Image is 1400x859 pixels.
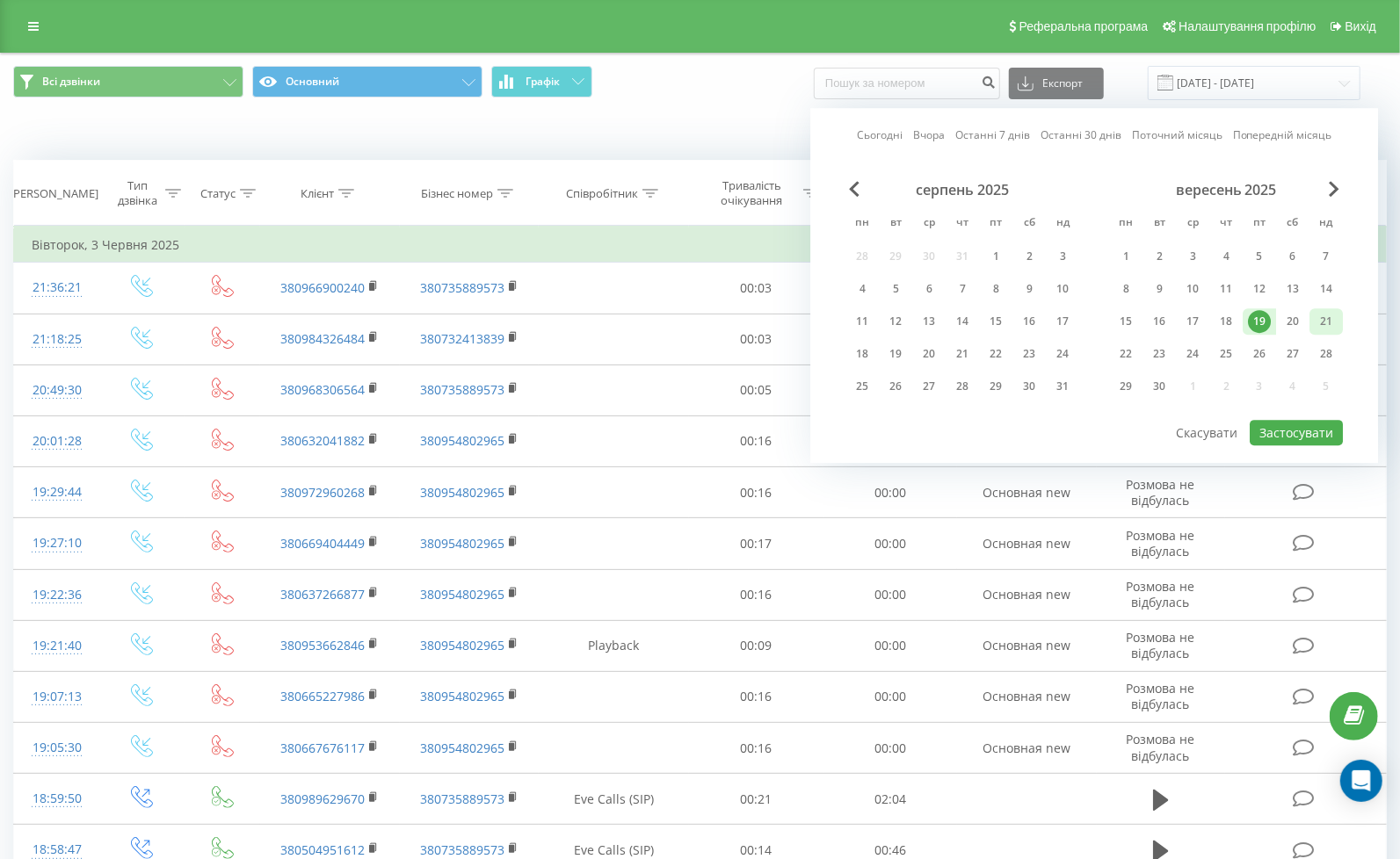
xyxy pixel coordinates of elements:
td: 00:00 [823,671,957,722]
div: Клієнт [301,186,334,201]
td: Вівторок, 3 Червня 2025 [14,227,1387,263]
div: 24 [1181,343,1204,365]
td: Основная new [957,620,1097,671]
div: 20 [1281,310,1304,333]
div: 4 [851,278,874,300]
td: 00:17 [689,518,823,569]
td: Eve Calls (SIP) [539,774,689,825]
a: Вчора [913,127,945,144]
div: пт 1 серп 2025 р. [979,243,1012,270]
td: 00:09 [689,620,823,671]
div: 26 [1248,343,1271,365]
div: вт 30 вер 2025 р. [1142,373,1176,400]
div: нд 24 серп 2025 р. [1046,341,1079,367]
a: 380954802965 [420,586,504,603]
a: 380735889573 [420,790,504,807]
div: 30 [1148,375,1171,398]
a: 380735889573 [420,381,504,398]
div: 19 [1248,310,1271,333]
div: вт 9 вер 2025 р. [1142,276,1176,302]
div: пн 22 вер 2025 р. [1109,341,1142,367]
abbr: понеділок [1113,211,1139,237]
div: Open Intercom Messenger [1340,760,1382,802]
div: пн 18 серп 2025 р. [845,341,879,367]
div: 12 [1248,278,1271,300]
abbr: субота [1280,211,1306,237]
div: пт 29 серп 2025 р. [979,373,1012,400]
div: 29 [984,375,1007,398]
td: Основная new [957,569,1097,620]
div: 9 [1018,278,1041,300]
div: серпень 2025 [845,181,1079,199]
div: 30 [1018,375,1041,398]
a: Поточний місяць [1132,127,1222,144]
button: Скасувати [1166,420,1247,445]
span: Розмова не відбулась [1127,731,1195,763]
td: 00:16 [689,671,823,722]
div: 29 [1114,375,1137,398]
div: сб 30 серп 2025 р. [1012,373,1046,400]
a: 380954802965 [420,484,504,501]
div: 14 [1315,278,1338,300]
div: 21 [1315,310,1338,333]
a: 380954802965 [420,740,504,756]
div: 23 [1148,343,1171,365]
a: 380984326484 [280,330,365,347]
span: Графік [526,76,560,88]
div: 19:05:30 [32,731,82,765]
div: вересень 2025 [1109,181,1343,199]
div: чт 28 серп 2025 р. [946,373,979,400]
span: Previous Month [849,181,860,197]
a: 380732413839 [420,330,504,347]
div: 31 [1051,375,1074,398]
div: 19:21:40 [32,629,82,663]
div: 19:22:36 [32,578,82,612]
a: 380954802965 [420,688,504,704]
div: вт 12 серп 2025 р. [879,308,912,335]
div: 10 [1181,278,1204,300]
div: пн 4 серп 2025 р. [845,276,879,302]
div: 4 [1215,245,1237,268]
td: 00:21 [689,774,823,825]
a: Останні 7 днів [955,127,1030,144]
div: сб 23 серп 2025 р. [1012,341,1046,367]
td: 00:00 [823,467,957,518]
div: [PERSON_NAME] [10,186,98,201]
td: 00:00 [823,569,957,620]
button: Експорт [1009,68,1104,99]
div: Бізнес номер [421,186,493,201]
div: вт 23 вер 2025 р. [1142,341,1176,367]
abbr: середа [1179,211,1206,237]
td: 00:00 [823,723,957,774]
div: вт 16 вер 2025 р. [1142,308,1176,335]
span: Розмова не відбулась [1127,476,1195,509]
div: сб 16 серп 2025 р. [1012,308,1046,335]
a: 380637266877 [280,586,365,603]
span: Реферальна програма [1019,19,1149,33]
div: пн 11 серп 2025 р. [845,308,879,335]
div: 20:49:30 [32,373,82,408]
div: нд 31 серп 2025 р. [1046,373,1079,400]
a: 380735889573 [420,841,504,858]
div: Співробітник [566,186,638,201]
div: вт 19 серп 2025 р. [879,341,912,367]
div: пн 1 вер 2025 р. [1109,243,1142,270]
div: ср 6 серп 2025 р. [912,276,946,302]
div: ср 24 вер 2025 р. [1176,341,1209,367]
div: 15 [984,310,1007,333]
td: 02:04 [823,774,957,825]
span: Всі дзвінки [42,75,100,89]
div: 18 [1215,310,1237,333]
div: 9 [1148,278,1171,300]
div: 7 [951,278,974,300]
a: 380632041882 [280,432,365,449]
abbr: вівторок [882,211,909,237]
button: Основний [252,66,482,97]
div: пт 26 вер 2025 р. [1243,341,1276,367]
div: нд 3 серп 2025 р. [1046,243,1079,270]
div: 22 [984,343,1007,365]
div: 20:01:28 [32,424,82,458]
a: 380954802965 [420,535,504,552]
div: 26 [884,375,907,398]
div: 6 [1281,245,1304,268]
